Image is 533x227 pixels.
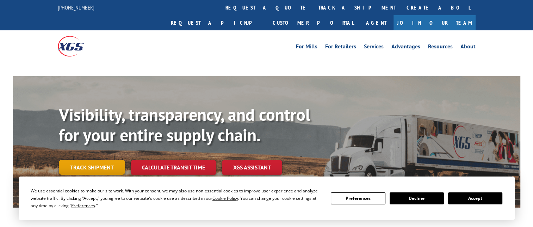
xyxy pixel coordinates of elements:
[460,44,476,52] a: About
[391,44,420,52] a: Advantages
[296,44,317,52] a: For Mills
[19,177,515,220] div: Cookie Consent Prompt
[428,44,453,52] a: Resources
[31,187,322,209] div: We use essential cookies to make our site work. With your consent, we may also use non-essential ...
[359,15,393,30] a: Agent
[325,44,356,52] a: For Retailers
[58,4,94,11] a: [PHONE_NUMBER]
[393,15,476,30] a: Join Our Team
[131,160,216,175] a: Calculate transit time
[267,15,359,30] a: Customer Portal
[390,192,444,204] button: Decline
[71,203,95,209] span: Preferences
[212,195,238,201] span: Cookie Policy
[448,192,502,204] button: Accept
[59,103,310,146] b: Visibility, transparency, and control for your entire supply chain.
[166,15,267,30] a: Request a pickup
[222,160,282,175] a: XGS ASSISTANT
[331,192,385,204] button: Preferences
[59,160,125,175] a: Track shipment
[364,44,384,52] a: Services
